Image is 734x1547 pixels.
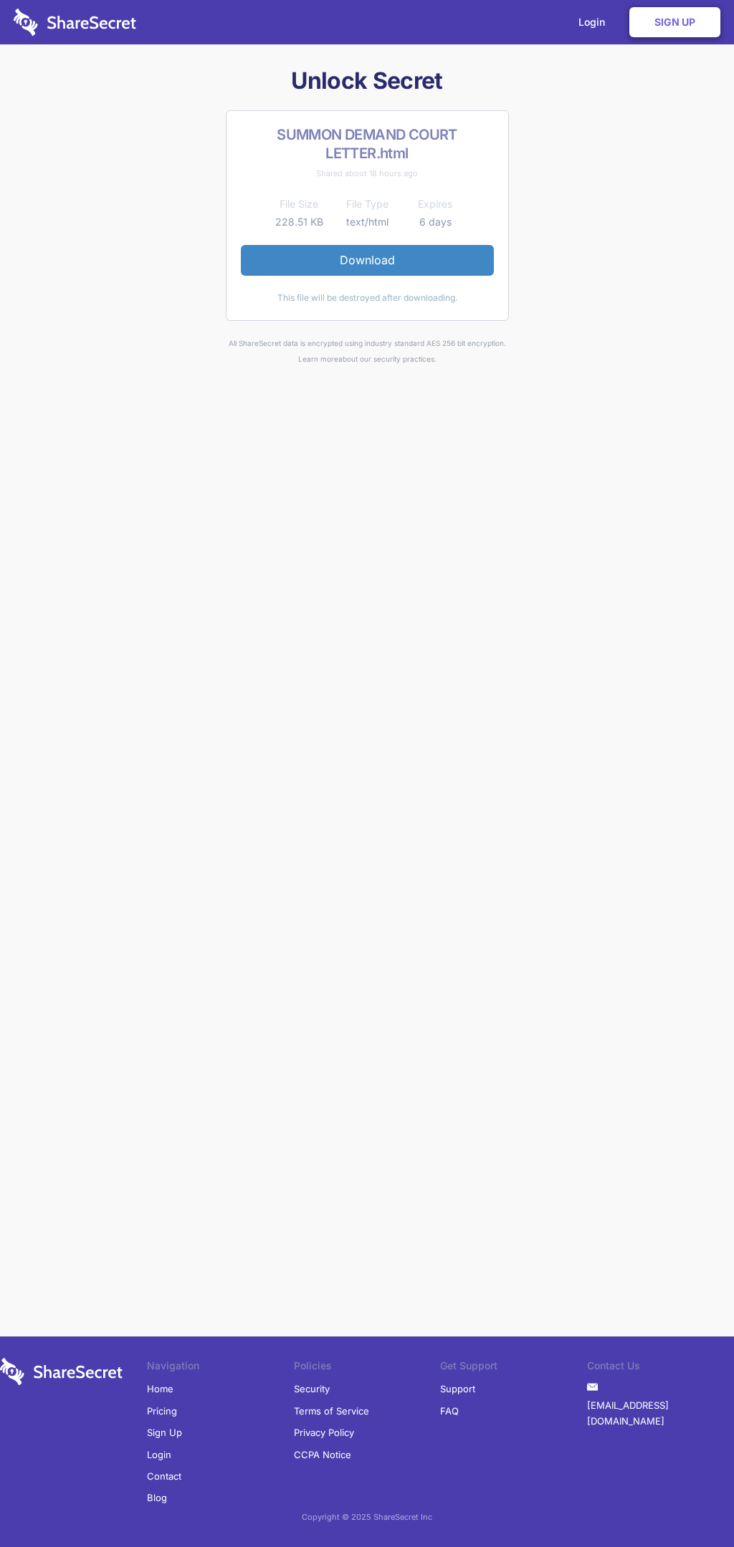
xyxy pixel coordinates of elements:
[147,1358,294,1378] li: Navigation
[147,1400,177,1422] a: Pricing
[241,165,494,181] div: Shared about 18 hours ago
[14,9,136,36] img: logo-wordmark-white-trans-d4663122ce5f474addd5e946df7df03e33cb6a1c49d2221995e7729f52c070b2.svg
[440,1400,459,1422] a: FAQ
[147,1422,182,1443] a: Sign Up
[265,213,333,231] td: 228.51 KB
[294,1358,441,1378] li: Policies
[333,213,401,231] td: text/html
[587,1394,734,1432] a: [EMAIL_ADDRESS][DOMAIN_NAME]
[147,1444,171,1465] a: Login
[440,1358,587,1378] li: Get Support
[629,7,720,37] a: Sign Up
[333,196,401,213] th: File Type
[265,196,333,213] th: File Size
[401,213,470,231] td: 6 days
[587,1358,734,1378] li: Contact Us
[298,355,338,363] a: Learn more
[294,1444,351,1465] a: CCPA Notice
[241,125,494,163] h2: SUMMON DEMAND COURT LETTER.html
[147,1487,167,1508] a: Blog
[241,290,494,306] div: This file will be destroyed after downloading.
[147,1378,173,1399] a: Home
[147,1465,181,1487] a: Contact
[401,196,470,213] th: Expires
[440,1378,475,1399] a: Support
[294,1400,369,1422] a: Terms of Service
[241,245,494,275] a: Download
[294,1378,330,1399] a: Security
[294,1422,354,1443] a: Privacy Policy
